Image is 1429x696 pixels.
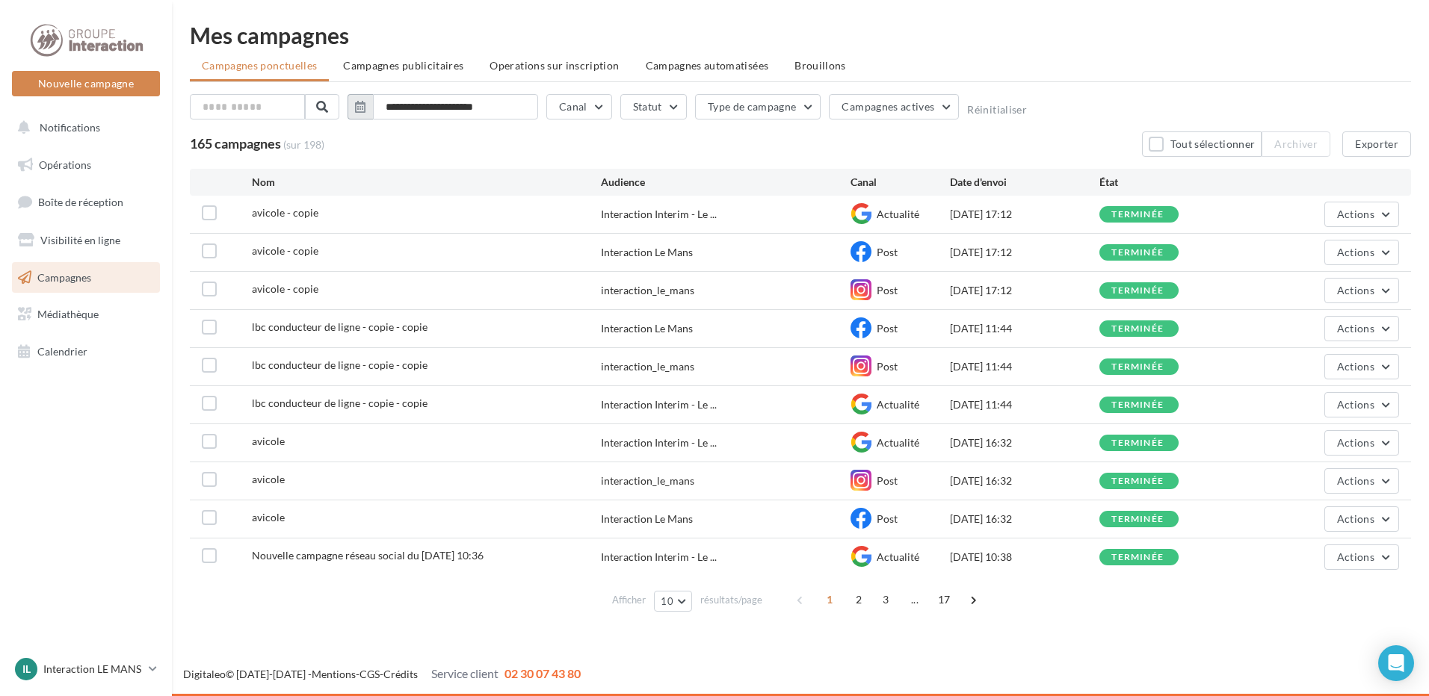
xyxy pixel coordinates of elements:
div: [DATE] 10:38 [950,550,1099,565]
span: Médiathèque [37,308,99,320]
div: terminée [1111,438,1164,448]
span: 1 [818,588,842,612]
span: lbc conducteur de ligne - copie - copie [252,358,428,371]
a: Boîte de réception [9,186,163,218]
span: 17 [932,588,957,612]
span: IL [22,662,31,677]
span: Actions [1337,208,1374,220]
div: terminée [1111,210,1164,220]
div: terminée [1111,362,1164,372]
div: [DATE] 17:12 [950,207,1099,222]
div: Mes campagnes [190,24,1411,46]
a: Médiathèque [9,299,163,330]
div: [DATE] 11:44 [950,397,1099,412]
div: État [1099,175,1249,190]
a: Calendrier [9,336,163,367]
button: Tout sélectionner [1142,131,1262,157]
span: Campagnes publicitaires [343,59,463,72]
button: Actions [1324,392,1399,417]
span: Actions [1337,246,1374,258]
span: Interaction Interim - Le ... [601,550,717,565]
span: Actions [1337,436,1374,449]
p: Interaction LE MANS [43,662,143,677]
button: Réinitialiser [967,104,1027,116]
span: Post [877,360,898,373]
div: interaction_le_mans [601,283,694,298]
span: Visibilité en ligne [40,234,120,246]
button: Archiver [1262,131,1330,157]
span: Post [877,284,898,296]
div: terminée [1111,400,1164,410]
span: 2 [847,588,871,612]
span: Actions [1337,474,1374,487]
span: avicole - copie [252,244,318,257]
a: CGS [359,668,380,680]
span: avicole - copie [252,282,318,295]
span: Actualité [877,208,919,220]
span: Interaction Interim - Le ... [601,435,717,450]
button: Actions [1324,544,1399,570]
span: Actions [1337,398,1374,411]
div: [DATE] 17:12 [950,245,1099,260]
span: Calendrier [37,345,87,358]
span: Post [877,246,898,258]
div: interaction_le_mans [601,473,694,488]
span: Notifications [40,121,100,134]
span: Campagnes automatisées [646,59,769,72]
div: [DATE] 16:32 [950,435,1099,450]
span: Actions [1337,550,1374,563]
div: terminée [1111,286,1164,296]
span: Actions [1337,322,1374,335]
span: avicole [252,511,285,523]
div: Canal [851,175,950,190]
a: Crédits [383,668,418,680]
div: [DATE] 17:12 [950,283,1099,298]
button: Campagnes actives [829,94,959,119]
span: Actions [1337,360,1374,373]
span: 10 [661,595,673,607]
div: terminée [1111,553,1164,562]
a: Campagnes [9,262,163,293]
span: Actualité [877,550,919,563]
a: Mentions [312,668,356,680]
div: Interaction Le Mans [601,321,693,336]
span: résultats/page [700,593,762,607]
div: [DATE] 11:44 [950,359,1099,374]
span: lbc conducteur de ligne - copie - copie [252,320,428,333]
span: Brouillons [794,59,846,72]
a: Digitaleo [183,668,226,680]
button: Actions [1324,316,1399,341]
span: avicole - copie [252,206,318,219]
div: terminée [1111,476,1164,486]
span: Campagnes actives [842,100,934,113]
span: 02 30 07 43 80 [504,666,581,680]
span: Afficher [612,593,646,607]
span: Post [877,322,898,335]
button: Actions [1324,506,1399,532]
div: Nom [252,175,601,190]
span: 3 [874,588,898,612]
button: Nouvelle campagne [12,71,160,96]
span: Operations sur inscription [490,59,619,72]
div: terminée [1111,515,1164,524]
span: Post [877,474,898,487]
button: Notifications [9,112,157,143]
span: avicole [252,435,285,447]
span: avicole [252,473,285,485]
div: Open Intercom Messenger [1378,645,1414,681]
button: Actions [1324,468,1399,494]
button: Actions [1324,202,1399,227]
span: Actualité [877,398,919,411]
div: [DATE] 16:32 [950,473,1099,488]
button: Canal [546,94,612,119]
div: terminée [1111,324,1164,334]
span: Interaction Interim - Le ... [601,397,717,412]
span: Nouvelle campagne réseau social du 12-09-2025 10:36 [252,549,484,562]
span: Actions [1337,284,1374,296]
div: [DATE] 11:44 [950,321,1099,336]
button: Type de campagne [695,94,821,119]
button: 10 [654,591,692,612]
div: terminée [1111,248,1164,258]
div: Interaction Le Mans [601,512,693,526]
div: Date d'envoi [950,175,1099,190]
